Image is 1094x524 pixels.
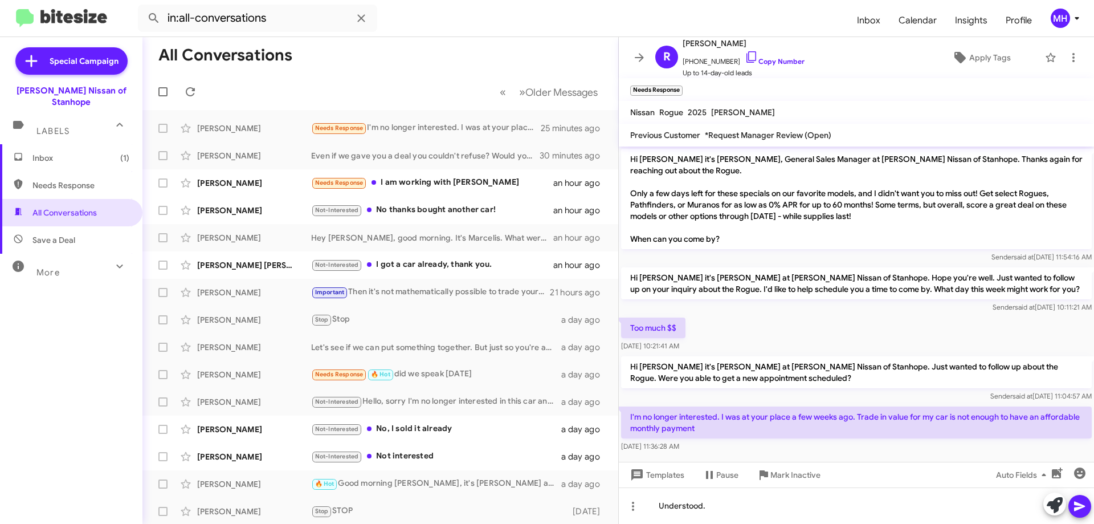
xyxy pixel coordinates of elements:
span: Needs Response [32,180,129,191]
span: *Request Manager Review (Open) [705,130,831,140]
div: [PERSON_NAME] [PERSON_NAME] [197,259,311,271]
div: a day ago [561,314,609,326]
span: Not-Interested [315,425,359,433]
span: Sender [DATE] 11:54:16 AM [991,253,1092,261]
span: Not-Interested [315,398,359,405]
div: an hour ago [553,259,609,271]
span: Not-Interested [315,453,359,460]
span: [PERSON_NAME] [683,36,805,50]
span: Pause [716,465,738,485]
div: [PERSON_NAME] [197,342,311,353]
button: Apply Tags [922,47,1039,68]
span: Older Messages [525,86,598,99]
span: Sender [DATE] 11:04:57 AM [990,392,1092,400]
div: No thanks bought another car! [311,204,553,217]
nav: Page navigation example [493,80,605,104]
div: a day ago [561,369,609,380]
div: a day ago [561,342,609,353]
span: Inbox [32,152,129,164]
a: Copy Number [745,57,805,66]
div: an hour ago [553,205,609,216]
p: Hi [PERSON_NAME] it's [PERSON_NAME], General Sales Manager at [PERSON_NAME] Nissan of Stanhope. T... [621,149,1092,249]
div: a day ago [561,451,609,462]
span: Rogue [659,107,683,117]
div: [PERSON_NAME] [197,396,311,408]
div: [PERSON_NAME] [197,369,311,380]
div: No, I sold it already [311,423,561,436]
a: Insights [946,4,997,37]
a: Special Campaign [15,47,128,75]
div: [PERSON_NAME] [197,478,311,490]
span: said at [1015,303,1035,311]
div: MH [1051,9,1070,28]
div: [PERSON_NAME] [197,150,311,161]
input: Search [138,5,377,32]
div: I'm no longer interested. I was at your place a few weeks ago. Trade in value for my car is not e... [311,121,541,135]
span: Auto Fields [996,465,1051,485]
button: Auto Fields [987,465,1060,485]
button: Mark Inactive [748,465,830,485]
div: did we speak [DATE] [311,368,561,381]
span: Mark Inactive [770,465,820,485]
span: Templates [628,465,684,485]
span: Sender [DATE] 10:11:21 AM [993,303,1092,311]
div: [PERSON_NAME] [197,451,311,462]
span: R [663,48,671,66]
div: Then it's not mathematically possible to trade your current Pathfinder with about $20K of negativ... [311,286,550,299]
button: MH [1041,9,1081,28]
a: Profile [997,4,1041,37]
span: Needs Response [315,371,364,378]
div: Hello, sorry I'm no longer interested in this car anymore. Thank you. [311,395,561,408]
div: Let's see if we can put something together. But just so you're aware, the new payment on the 2025... [311,342,561,353]
div: Not interested [311,450,561,463]
span: said at [1013,392,1032,400]
span: [DATE] 11:36:28 AM [621,442,679,450]
small: Needs Response [630,86,683,96]
div: a day ago [561,478,609,490]
div: I got a car already, thank you. [311,258,553,271]
div: [PERSON_NAME] [197,287,311,298]
div: a day ago [561,396,609,408]
button: Next [512,80,605,104]
div: Hey [PERSON_NAME], good morning. It's Marcelis. What were your thoughts on the Pathfinder numbers... [311,232,553,243]
div: an hour ago [553,177,609,189]
span: Nissan [630,107,655,117]
span: Special Campaign [50,55,119,67]
a: Calendar [889,4,946,37]
div: I am working with [PERSON_NAME] [311,176,553,189]
span: 🔥 Hot [315,480,334,488]
span: 2025 [688,107,707,117]
p: Too much $$ [621,318,685,338]
div: a day ago [561,424,609,435]
div: Even if we gave you a deal you couldn't refuse? Would you be willing to travel a bit? [311,150,541,161]
div: [PERSON_NAME] [197,424,311,435]
span: « [500,85,506,99]
div: [PERSON_NAME] [197,314,311,326]
span: Not-Interested [315,206,359,214]
p: Hi [PERSON_NAME] it's [PERSON_NAME] at [PERSON_NAME] Nissan of Stanhope. Hope you're well. Just w... [621,267,1092,299]
div: Stop [311,313,561,326]
span: Previous Customer [630,130,700,140]
p: I'm no longer interested. I was at your place a few weeks ago. Trade in value for my car is not e... [621,407,1092,438]
a: Inbox [848,4,889,37]
span: (1) [120,152,129,164]
div: 25 minutes ago [541,123,609,134]
span: [DATE] 10:21:41 AM [621,342,679,350]
p: Hi [PERSON_NAME] it's [PERSON_NAME] at [PERSON_NAME] Nissan of Stanhope. Just wanted to follow up... [621,356,1092,388]
span: Not-Interested [315,261,359,269]
div: [PERSON_NAME] [197,123,311,134]
div: Understood. [619,488,1094,524]
div: 30 minutes ago [541,150,609,161]
h1: All Conversations [158,46,292,64]
div: Good morning [PERSON_NAME], it's [PERSON_NAME] at [PERSON_NAME] Nissan. Just wanted to thank you ... [311,477,561,490]
button: Pause [693,465,748,485]
div: [PERSON_NAME] [197,205,311,216]
span: Apply Tags [969,47,1011,68]
span: Important [315,289,345,296]
span: Labels [36,126,70,136]
span: [PERSON_NAME] [711,107,775,117]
